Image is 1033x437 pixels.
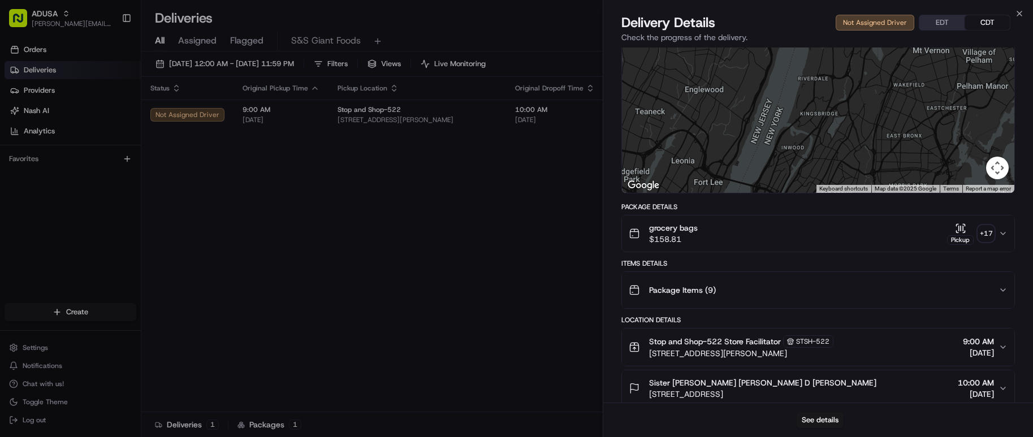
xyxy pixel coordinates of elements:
[113,192,137,200] span: Pylon
[29,73,187,85] input: Clear
[23,164,87,175] span: Knowledge Base
[38,108,185,119] div: Start new chat
[819,185,868,193] button: Keyboard shortcuts
[649,336,781,347] span: Stop and Shop-522 Store Facilitator
[649,348,833,359] span: [STREET_ADDRESS][PERSON_NAME]
[963,336,994,347] span: 9:00 AM
[958,388,994,400] span: [DATE]
[7,159,91,180] a: 📗Knowledge Base
[875,185,936,192] span: Map data ©2025 Google
[947,223,974,245] button: Pickup
[966,185,1011,192] a: Report a map error
[649,284,716,296] span: Package Items ( 9 )
[11,108,32,128] img: 1736555255976-a54dd68f-1ca7-489b-9aae-adbdc363a1c4
[91,159,186,180] a: 💻API Documentation
[947,223,994,245] button: Pickup+17
[622,215,1014,252] button: grocery bags$158.81Pickup+17
[947,235,974,245] div: Pickup
[621,14,715,32] span: Delivery Details
[192,111,206,125] button: Start new chat
[649,377,876,388] span: Sister [PERSON_NAME] [PERSON_NAME] D [PERSON_NAME]
[649,233,698,245] span: $158.81
[986,157,1009,179] button: Map camera controls
[11,165,20,174] div: 📗
[797,412,844,428] button: See details
[625,178,662,193] a: Open this area in Google Maps (opens a new window)
[38,119,143,128] div: We're available if you need us!
[958,377,994,388] span: 10:00 AM
[11,45,206,63] p: Welcome 👋
[621,32,1015,43] p: Check the progress of the delivery.
[622,328,1014,366] button: Stop and Shop-522 Store FacilitatorSTSH-522[STREET_ADDRESS][PERSON_NAME]9:00 AM[DATE]
[11,11,34,34] img: Nash
[622,370,1014,406] button: Sister [PERSON_NAME] [PERSON_NAME] D [PERSON_NAME][STREET_ADDRESS]10:00 AM[DATE]
[621,315,1015,324] div: Location Details
[80,191,137,200] a: Powered byPylon
[107,164,181,175] span: API Documentation
[621,202,1015,211] div: Package Details
[963,347,994,358] span: [DATE]
[649,222,698,233] span: grocery bags
[96,165,105,174] div: 💻
[919,15,965,30] button: EDT
[978,226,994,241] div: + 17
[649,388,876,400] span: [STREET_ADDRESS]
[796,337,829,346] span: STSH-522
[943,185,959,192] a: Terms
[622,272,1014,308] button: Package Items (9)
[965,15,1010,30] button: CDT
[625,178,662,193] img: Google
[621,259,1015,268] div: Items Details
